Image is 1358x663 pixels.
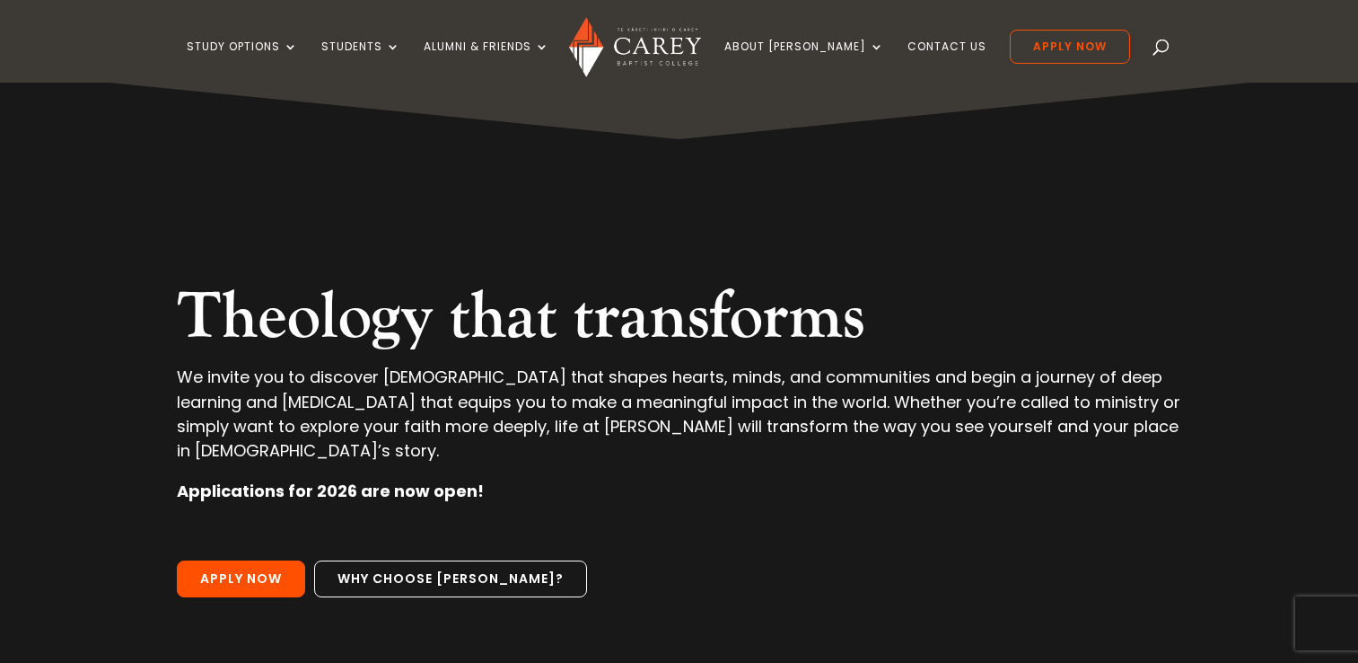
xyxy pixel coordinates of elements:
a: Apply Now [177,561,305,598]
a: About [PERSON_NAME] [724,40,884,83]
a: Alumni & Friends [424,40,549,83]
h2: Theology that transforms [177,278,1180,365]
strong: Applications for 2026 are now open! [177,480,484,502]
a: Apply Now [1010,30,1130,64]
p: We invite you to discover [DEMOGRAPHIC_DATA] that shapes hearts, minds, and communities and begin... [177,365,1180,479]
img: Carey Baptist College [569,17,701,77]
a: Why choose [PERSON_NAME]? [314,561,587,598]
a: Contact Us [907,40,986,83]
a: Study Options [187,40,298,83]
a: Students [321,40,400,83]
